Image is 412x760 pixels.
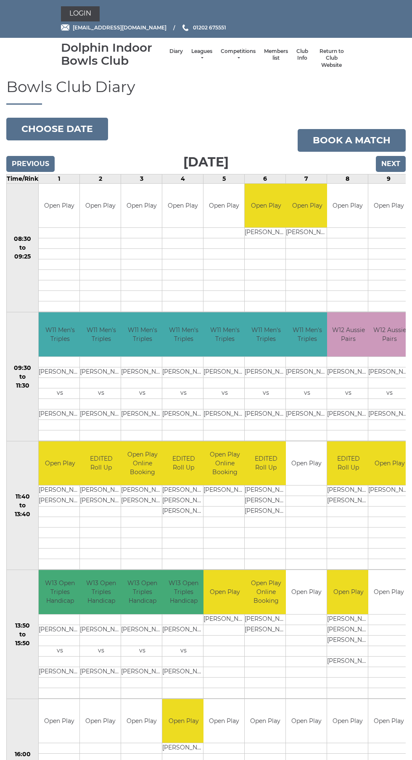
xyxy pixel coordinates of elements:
td: [PERSON_NAME] [286,409,328,420]
td: [PERSON_NAME] [80,667,122,677]
td: vs [162,388,205,398]
td: Open Play [368,184,409,228]
td: [PERSON_NAME] [245,496,287,507]
td: vs [39,388,81,398]
td: [PERSON_NAME] [80,496,122,507]
input: Previous [6,156,55,172]
td: 1 [39,174,80,183]
td: 08:30 to 09:25 [7,183,39,312]
td: Open Play [286,570,327,614]
td: [PERSON_NAME] [121,625,164,635]
td: [PERSON_NAME] [162,409,205,420]
td: 2 [80,174,121,183]
td: [PERSON_NAME] [245,486,287,496]
td: [PERSON_NAME] [368,409,411,420]
td: vs [80,388,122,398]
td: vs [121,646,164,656]
td: Open Play [39,184,79,228]
td: Open Play [121,699,162,743]
td: [PERSON_NAME] [203,409,246,420]
td: 3 [121,174,162,183]
td: [PERSON_NAME] [368,486,411,496]
td: [PERSON_NAME] [286,367,328,377]
td: W13 Open Triples Handicap [80,570,122,614]
td: Open Play [368,570,409,614]
td: W12 Aussie Pairs [327,312,370,356]
a: Competitions [221,48,256,62]
td: [PERSON_NAME] [245,625,287,635]
td: [PERSON_NAME] [245,367,287,377]
td: Open Play [39,441,81,486]
td: [PERSON_NAME] [80,409,122,420]
td: [PERSON_NAME] [327,625,370,635]
td: W11 Men's Triples [286,312,328,356]
td: [PERSON_NAME] [39,625,81,635]
div: Dolphin Indoor Bowls Club [61,41,165,67]
td: [PERSON_NAME] [368,367,411,377]
td: 5 [203,174,245,183]
td: 6 [245,174,286,183]
td: vs [203,388,246,398]
td: [PERSON_NAME] [162,667,205,677]
td: vs [39,646,81,656]
a: Leagues [191,48,212,62]
td: Open Play [368,441,411,486]
td: Open Play [203,699,244,743]
td: Open Play [327,699,368,743]
td: W11 Men's Triples [162,312,205,356]
td: Open Play [286,699,327,743]
td: Time/Rink [7,174,39,183]
td: Open Play [286,184,328,228]
td: vs [162,646,205,656]
td: [PERSON_NAME] [327,614,370,625]
td: [PERSON_NAME] [245,507,287,517]
td: 11:40 to 13:40 [7,441,39,570]
a: Email [EMAIL_ADDRESS][DOMAIN_NAME] [61,24,166,32]
td: [PERSON_NAME] [39,409,81,420]
td: Open Play [245,184,287,228]
td: [PERSON_NAME] [286,228,328,238]
td: [PERSON_NAME] [162,625,205,635]
td: vs [368,388,411,398]
td: [PERSON_NAME] [39,486,81,496]
td: [PERSON_NAME] [121,486,164,496]
td: vs [121,388,164,398]
td: [PERSON_NAME] [39,496,81,507]
a: Return to Club Website [317,48,347,69]
td: [PERSON_NAME] [121,367,164,377]
td: [PERSON_NAME] [121,496,164,507]
td: [PERSON_NAME] [327,409,370,420]
td: [PERSON_NAME] [327,635,370,646]
td: Open Play [245,699,285,743]
td: [PERSON_NAME] [203,367,246,377]
td: W11 Men's Triples [121,312,164,356]
a: Diary [169,48,183,55]
a: Club Info [296,48,308,62]
td: Open Play Online Booking [203,441,246,486]
td: Open Play [162,184,203,228]
td: Open Play [80,699,121,743]
td: [PERSON_NAME] [327,656,370,667]
td: Open Play [162,699,205,743]
td: [PERSON_NAME] [327,496,370,507]
td: [PERSON_NAME] [39,667,81,677]
h1: Bowls Club Diary [6,79,406,105]
td: 4 [162,174,203,183]
td: Open Play [203,570,246,614]
td: [PERSON_NAME] [121,409,164,420]
td: W11 Men's Triples [80,312,122,356]
td: Open Play [327,184,368,228]
td: [PERSON_NAME] [162,367,205,377]
td: W13 Open Triples Handicap [39,570,81,614]
td: Open Play [203,184,244,228]
td: W13 Open Triples Handicap [121,570,164,614]
td: 09:30 to 11:30 [7,312,39,441]
td: EDITED Roll Up [80,441,122,486]
td: W12 Aussie Pairs [368,312,411,356]
td: [PERSON_NAME] [162,496,205,507]
td: [PERSON_NAME] [80,367,122,377]
td: [PERSON_NAME] [162,507,205,517]
td: EDITED Roll Up [245,441,287,486]
td: 8 [327,174,368,183]
a: Phone us 01202 675551 [181,24,226,32]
